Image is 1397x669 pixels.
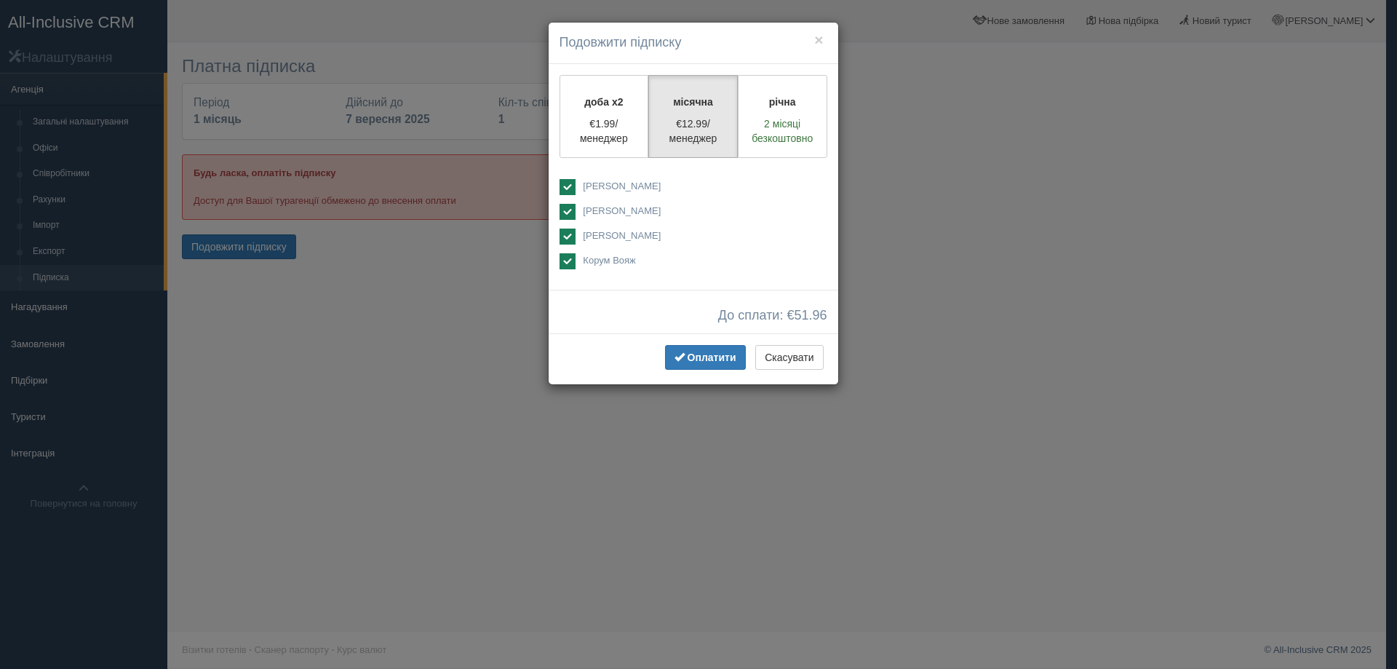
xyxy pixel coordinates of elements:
span: [PERSON_NAME] [583,230,661,241]
button: Оплатити [665,345,746,370]
span: [PERSON_NAME] [583,205,661,216]
p: €1.99/менеджер [569,116,640,146]
span: До сплати: € [718,309,827,323]
p: річна [747,95,818,109]
button: × [814,32,823,47]
p: €12.99/менеджер [658,116,728,146]
p: місячна [658,95,728,109]
h4: Подовжити підписку [560,33,827,52]
span: [PERSON_NAME] [583,181,661,191]
span: Корум Вояж [583,255,635,266]
p: доба x2 [569,95,640,109]
span: 51.96 [794,308,827,322]
p: 2 місяці безкоштовно [747,116,818,146]
span: Оплатити [688,352,736,363]
button: Скасувати [755,345,823,370]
